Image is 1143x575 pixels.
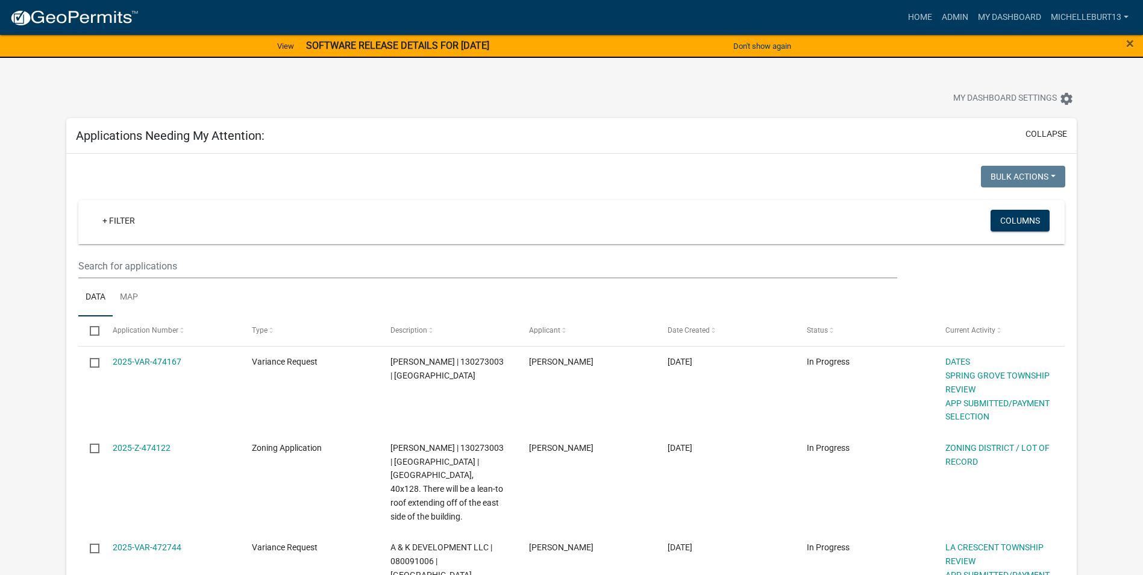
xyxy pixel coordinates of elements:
[945,398,1050,422] a: APP SUBMITTED/PAYMENT SELECTION
[1059,92,1074,106] i: settings
[390,326,427,335] span: Description
[807,443,850,453] span: In Progress
[93,210,145,231] a: + Filter
[113,443,171,453] a: 2025-Z-474122
[1126,35,1134,52] span: ×
[529,542,593,552] span: Olivia Lamke
[973,6,1046,29] a: My Dashboard
[390,443,504,521] span: TROYER, ELI | 130273003 | Spring Grove | Horse barn, 40x128. There will be a lean-to roof extendi...
[113,326,178,335] span: Application Number
[807,326,828,335] span: Status
[529,443,593,453] span: Michelle Burt
[937,6,973,29] a: Admin
[945,326,995,335] span: Current Activity
[252,357,318,366] span: Variance Request
[529,326,560,335] span: Applicant
[656,316,795,345] datatable-header-cell: Date Created
[113,542,181,552] a: 2025-VAR-472744
[944,87,1083,110] button: My Dashboard Settingssettings
[78,254,897,278] input: Search for applications
[991,210,1050,231] button: Columns
[945,443,1050,467] a: ZONING DISTRICT / LOT OF RECORD
[518,316,656,345] datatable-header-cell: Applicant
[668,542,692,552] span: 09/02/2025
[668,443,692,453] span: 09/05/2025
[945,357,970,366] a: DATES
[76,128,265,143] h5: Applications Needing My Attention:
[272,36,299,56] a: View
[379,316,518,345] datatable-header-cell: Description
[252,443,322,453] span: Zoning Application
[795,316,933,345] datatable-header-cell: Status
[953,92,1057,106] span: My Dashboard Settings
[113,278,145,317] a: Map
[1126,36,1134,51] button: Close
[728,36,796,56] button: Don't show again
[981,166,1065,187] button: Bulk Actions
[807,357,850,366] span: In Progress
[113,357,181,366] a: 2025-VAR-474167
[668,357,692,366] span: 09/05/2025
[668,326,710,335] span: Date Created
[101,316,240,345] datatable-header-cell: Application Number
[78,278,113,317] a: Data
[945,542,1044,566] a: LA CRESCENT TOWNSHIP REVIEW
[390,357,504,380] span: TROYER, ELI | 130273003 | Spring Grove
[903,6,937,29] a: Home
[306,40,489,51] strong: SOFTWARE RELEASE DETAILS FOR [DATE]
[945,371,1050,394] a: SPRING GROVE TOWNSHIP REVIEW
[529,357,593,366] span: Michelle Burt
[934,316,1073,345] datatable-header-cell: Current Activity
[1046,6,1133,29] a: michelleburt13
[78,316,101,345] datatable-header-cell: Select
[1026,128,1067,140] button: collapse
[807,542,850,552] span: In Progress
[252,326,268,335] span: Type
[252,542,318,552] span: Variance Request
[240,316,378,345] datatable-header-cell: Type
